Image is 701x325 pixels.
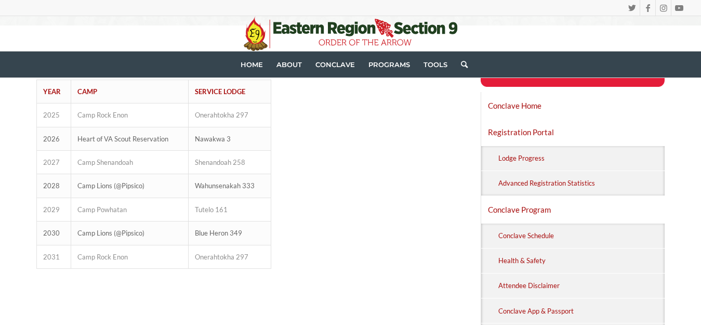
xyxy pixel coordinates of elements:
a: Health & Safety [497,249,665,273]
td: Camp Shenandoah [71,150,189,174]
a: Conclave App & Passport [497,298,665,323]
a: Conclave Schedule [497,224,665,248]
a: Conclave Program [481,197,665,223]
td: Camp Rock Enon [71,103,189,127]
a: Lodge Progress [497,146,665,171]
td: Heart of VA Scout Reservation [71,127,189,150]
td: Blue Heron 349 [189,222,271,245]
a: Attendee Disclaimer [497,274,665,298]
td: 2026 [36,127,71,150]
td: Wahunsenakah 333 [189,174,271,198]
td: Onerahtokha 297 [189,103,271,127]
span: Home [241,60,263,69]
td: 2027 [36,150,71,174]
td: Onerahtokha 297 [189,245,271,268]
span: Tools [424,60,447,69]
a: About [270,51,309,77]
a: Programs [362,51,417,77]
span: About [276,60,302,69]
td: 2030 [36,222,71,245]
td: Camp Powhatan [71,198,189,221]
td: Nawakwa 3 [189,127,271,150]
td: 2031 [36,245,71,268]
td: Camp Lions (@Pipsico) [71,174,189,198]
a: Search [454,51,468,77]
a: Home [234,51,270,77]
a: Conclave Home [481,93,665,119]
td: 2029 [36,198,71,221]
td: 2025 [36,103,71,127]
td: 2028 [36,174,71,198]
a: Conclave [309,51,362,77]
a: Advanced Registration Statistics [497,171,665,196]
span: Conclave [315,60,355,69]
span: Programs [368,60,410,69]
td: Camp Rock Enon [71,245,189,268]
a: Registration Portal [481,119,665,145]
td: Camp Lions (@Pipsico) [71,222,189,245]
strong: YEAR [43,87,61,96]
strong: CAMP [77,87,97,96]
a: Tools [417,51,454,77]
td: Tutelo 161 [189,198,271,221]
strong: SERVICE LODGE [195,87,245,96]
td: Shenandoah 258 [189,150,271,174]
